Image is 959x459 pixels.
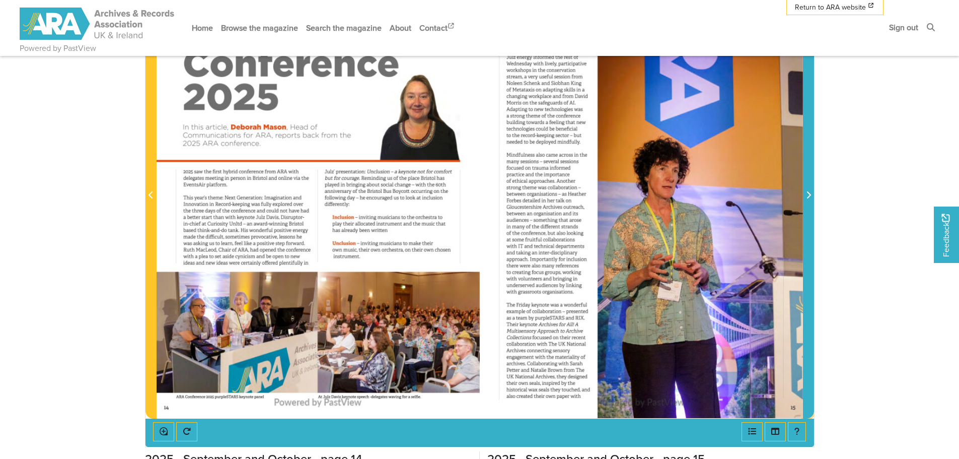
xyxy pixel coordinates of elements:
span: Return to ARA website [795,2,866,13]
img: ARA - ARC Magazine | Powered by PastView [20,8,176,40]
button: Rotate the book [176,422,197,441]
a: Would you like to provide feedback? [934,207,959,263]
button: Thumbnails [765,422,786,441]
a: Contact [415,15,460,41]
a: Browse the magazine [217,15,302,41]
a: ARA - ARC Magazine | Powered by PastView logo [20,2,176,46]
button: Open metadata window [742,422,763,441]
button: Enable or disable loupe tool (Alt+L) [153,422,174,441]
button: Help [788,422,806,441]
a: About [386,15,415,41]
a: Search the magazine [302,15,386,41]
a: Sign out [885,14,922,41]
a: Home [188,15,217,41]
a: Powered by PastView [20,42,96,54]
span: Feedback [940,214,952,256]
